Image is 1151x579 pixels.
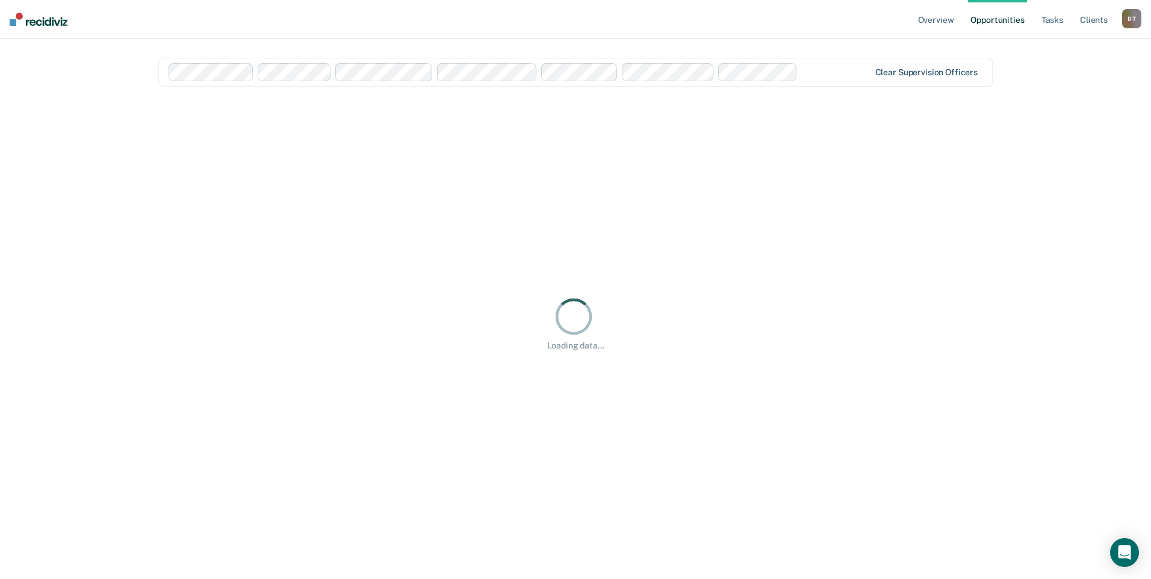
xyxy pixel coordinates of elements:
[10,13,67,26] img: Recidiviz
[1122,9,1141,28] div: B T
[1110,538,1139,567] div: Open Intercom Messenger
[1122,9,1141,28] button: BT
[547,341,604,351] div: Loading data...
[875,67,978,78] div: Clear supervision officers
